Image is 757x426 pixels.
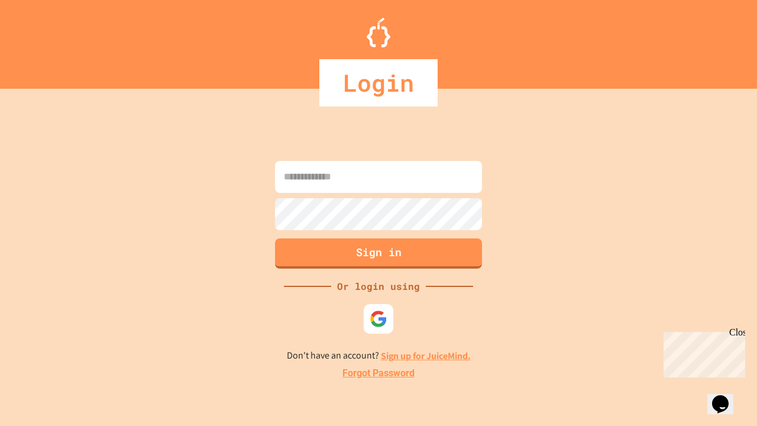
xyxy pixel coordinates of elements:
img: google-icon.svg [370,310,387,328]
iframe: chat widget [707,379,745,414]
iframe: chat widget [659,327,745,377]
div: Chat with us now!Close [5,5,82,75]
p: Don't have an account? [287,348,471,363]
a: Sign up for JuiceMind. [381,350,471,362]
a: Forgot Password [342,366,415,380]
div: Login [319,59,438,106]
img: Logo.svg [367,18,390,47]
button: Sign in [275,238,482,269]
div: Or login using [331,279,426,293]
